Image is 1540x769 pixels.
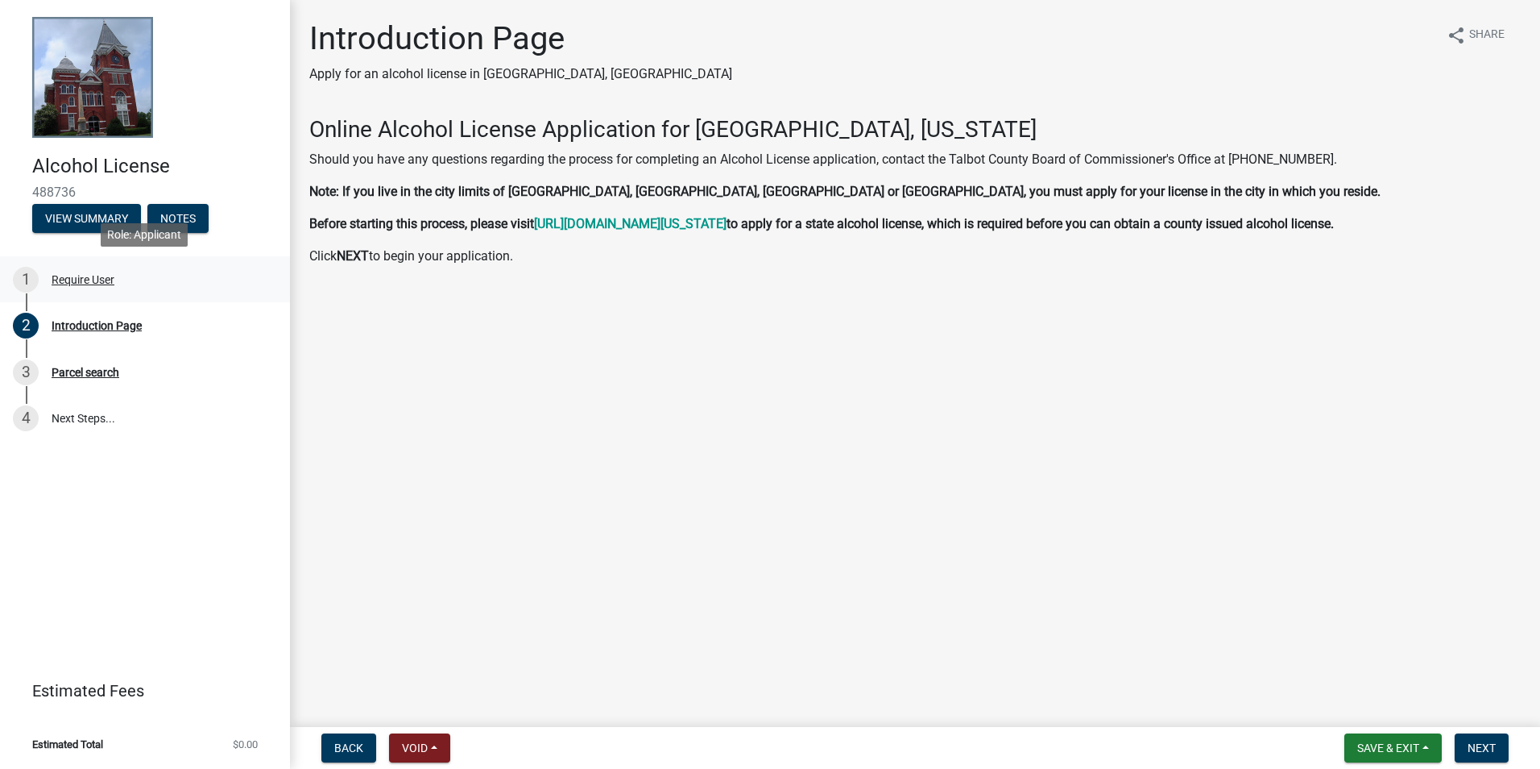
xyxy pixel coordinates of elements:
[233,739,258,750] span: $0.00
[727,216,1334,231] strong: to apply for a state alcohol license, which is required before you can obtain a county issued alc...
[389,734,450,763] button: Void
[147,204,209,233] button: Notes
[337,248,369,264] strong: NEXT
[1447,26,1466,45] i: share
[534,216,727,231] a: [URL][DOMAIN_NAME][US_STATE]
[1468,742,1496,754] span: Next
[309,116,1521,143] h3: Online Alcohol License Application for [GEOGRAPHIC_DATA], [US_STATE]
[32,155,277,178] h4: Alcohol License
[309,247,1521,266] p: Click to begin your application.
[402,742,428,754] span: Void
[32,204,141,233] button: View Summary
[147,213,209,226] wm-modal-confirm: Notes
[1357,742,1419,754] span: Save & Exit
[309,184,1381,199] strong: Note: If you live in the city limits of [GEOGRAPHIC_DATA], [GEOGRAPHIC_DATA], [GEOGRAPHIC_DATA] o...
[13,675,264,707] a: Estimated Fees
[52,367,119,378] div: Parcel search
[309,216,534,231] strong: Before starting this process, please visit
[1434,19,1517,51] button: shareShare
[1469,26,1505,45] span: Share
[13,405,39,431] div: 4
[1344,734,1442,763] button: Save & Exit
[334,742,363,754] span: Back
[13,313,39,339] div: 2
[13,267,39,293] div: 1
[309,64,732,84] p: Apply for an alcohol license in [GEOGRAPHIC_DATA], [GEOGRAPHIC_DATA]
[13,360,39,385] div: 3
[32,17,153,138] img: Talbot County, Georgia
[32,739,103,750] span: Estimated Total
[309,150,1521,169] p: Should you have any questions regarding the process for completing an Alcohol License application...
[52,274,114,285] div: Require User
[101,223,188,247] div: Role: Applicant
[321,734,376,763] button: Back
[32,185,258,200] span: 488736
[309,19,732,58] h1: Introduction Page
[52,320,142,331] div: Introduction Page
[1455,734,1509,763] button: Next
[32,213,141,226] wm-modal-confirm: Summary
